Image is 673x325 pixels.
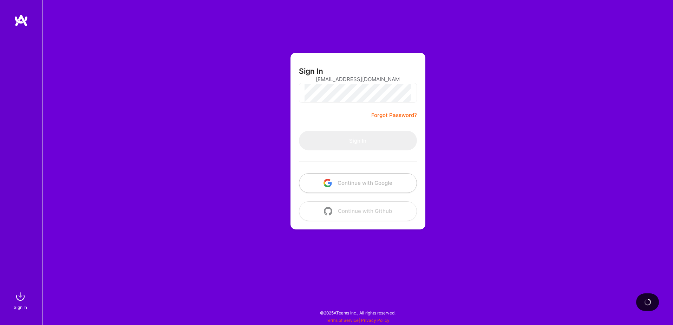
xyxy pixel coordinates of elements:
[42,304,673,321] div: © 2025 ATeams Inc., All rights reserved.
[316,70,400,88] input: Email...
[371,111,417,119] a: Forgot Password?
[361,318,390,323] a: Privacy Policy
[324,207,332,215] img: icon
[299,131,417,150] button: Sign In
[299,67,323,76] h3: Sign In
[326,318,359,323] a: Terms of Service
[14,14,28,27] img: logo
[326,318,390,323] span: |
[299,201,417,221] button: Continue with Github
[644,299,651,306] img: loading
[15,290,27,311] a: sign inSign In
[13,290,27,304] img: sign in
[14,304,27,311] div: Sign In
[299,173,417,193] button: Continue with Google
[324,179,332,187] img: icon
